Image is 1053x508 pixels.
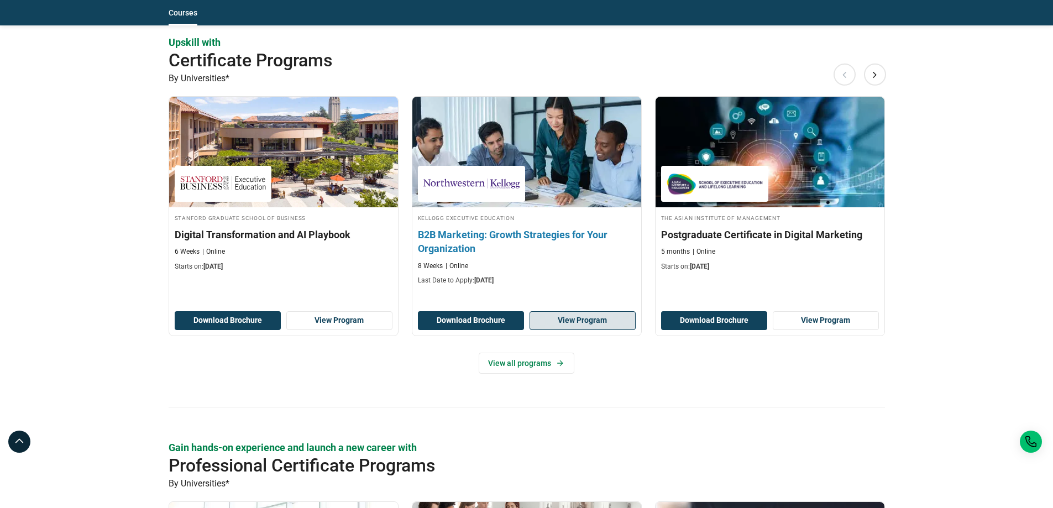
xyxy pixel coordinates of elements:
[418,261,443,271] p: 8 Weeks
[169,97,398,207] img: Digital Transformation and AI Playbook | Online Digital Transformation Course
[418,213,636,222] h4: Kellogg Executive Education
[175,213,392,222] h4: Stanford Graduate School of Business
[656,97,884,277] a: Digital Marketing Course by The Asian Institute of Management - September 30, 2025 The Asian Inst...
[169,454,813,476] h2: Professional Certificate Programs
[834,64,856,86] button: Previous
[661,228,879,242] h3: Postgraduate Certificate in Digital Marketing
[169,71,885,86] p: By Universities*
[169,35,885,49] p: Upskill with
[203,263,223,270] span: [DATE]
[418,228,636,255] h3: B2B Marketing: Growth Strategies for Your Organization
[202,247,225,256] p: Online
[479,353,574,374] a: View all programs
[169,97,398,277] a: Digital Transformation Course by Stanford Graduate School of Business - September 18, 2025 Stanfo...
[530,311,636,330] a: View Program
[175,228,392,242] h3: Digital Transformation and AI Playbook
[175,247,200,256] p: 6 Weeks
[180,171,266,196] img: Stanford Graduate School of Business
[412,97,641,291] a: Sales and Marketing Course by Kellogg Executive Education - September 18, 2025 Kellogg Executive ...
[418,276,636,285] p: Last Date to Apply:
[661,247,690,256] p: 5 months
[423,171,520,196] img: Kellogg Executive Education
[656,97,884,207] img: Postgraduate Certificate in Digital Marketing | Online Digital Marketing Course
[661,262,879,271] p: Starts on:
[175,262,392,271] p: Starts on:
[286,311,392,330] a: View Program
[418,311,524,330] button: Download Brochure
[169,441,885,454] p: Gain hands-on experience and launch a new career with
[661,311,767,330] button: Download Brochure
[401,91,652,213] img: B2B Marketing: Growth Strategies for Your Organization | Online Sales and Marketing Course
[773,311,879,330] a: View Program
[690,263,709,270] span: [DATE]
[693,247,715,256] p: Online
[667,171,763,196] img: The Asian Institute of Management
[661,213,879,222] h4: The Asian Institute of Management
[169,49,813,71] h2: Certificate Programs
[864,64,886,86] button: Next
[474,276,494,284] span: [DATE]
[175,311,281,330] button: Download Brochure
[169,476,885,491] p: By Universities*
[446,261,468,271] p: Online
